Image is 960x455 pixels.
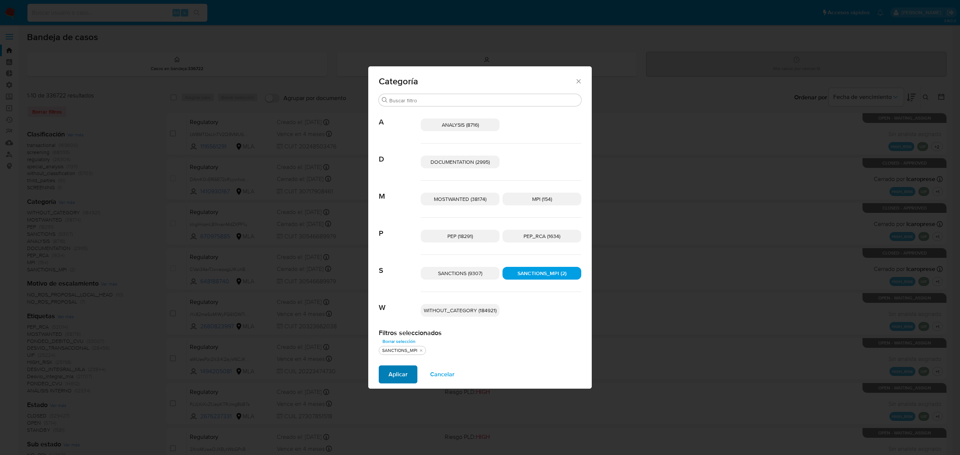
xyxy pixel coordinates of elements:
[379,365,417,383] button: Aplicar
[421,118,499,131] div: ANALYSIS (8716)
[379,292,421,312] span: W
[575,78,582,84] button: Cerrar
[379,329,581,337] h2: Filtros seleccionados
[532,195,552,203] span: MPI (154)
[388,366,408,383] span: Aplicar
[382,97,388,103] button: Buscar
[442,121,479,129] span: ANALYSIS (8716)
[502,193,581,205] div: MPI (154)
[381,347,419,354] div: SANCTIONS_MPI
[424,307,496,314] span: WITHOUT_CATEGORY (184921)
[420,365,464,383] button: Cancelar
[389,97,578,104] input: Buscar filtro
[379,144,421,164] span: D
[523,232,560,240] span: PEP_RCA (1634)
[379,106,421,127] span: A
[379,255,421,275] span: S
[379,77,575,86] span: Categoría
[502,230,581,242] div: PEP_RCA (1634)
[379,181,421,201] span: M
[517,269,567,277] span: SANCTIONS_MPI (2)
[421,230,499,242] div: PEP (18291)
[434,195,486,203] span: MOSTWANTED (38174)
[379,218,421,238] span: P
[502,267,581,280] div: SANCTIONS_MPI (2)
[430,366,454,383] span: Cancelar
[430,158,490,166] span: DOCUMENTATION (2995)
[421,304,499,317] div: WITHOUT_CATEGORY (184921)
[379,337,419,346] button: Borrar selección
[421,267,499,280] div: SANCTIONS (9307)
[382,338,415,345] span: Borrar selección
[421,156,499,168] div: DOCUMENTATION (2995)
[438,269,482,277] span: SANCTIONS (9307)
[421,193,499,205] div: MOSTWANTED (38174)
[447,232,473,240] span: PEP (18291)
[418,347,424,353] button: quitar SANCTIONS_MPI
